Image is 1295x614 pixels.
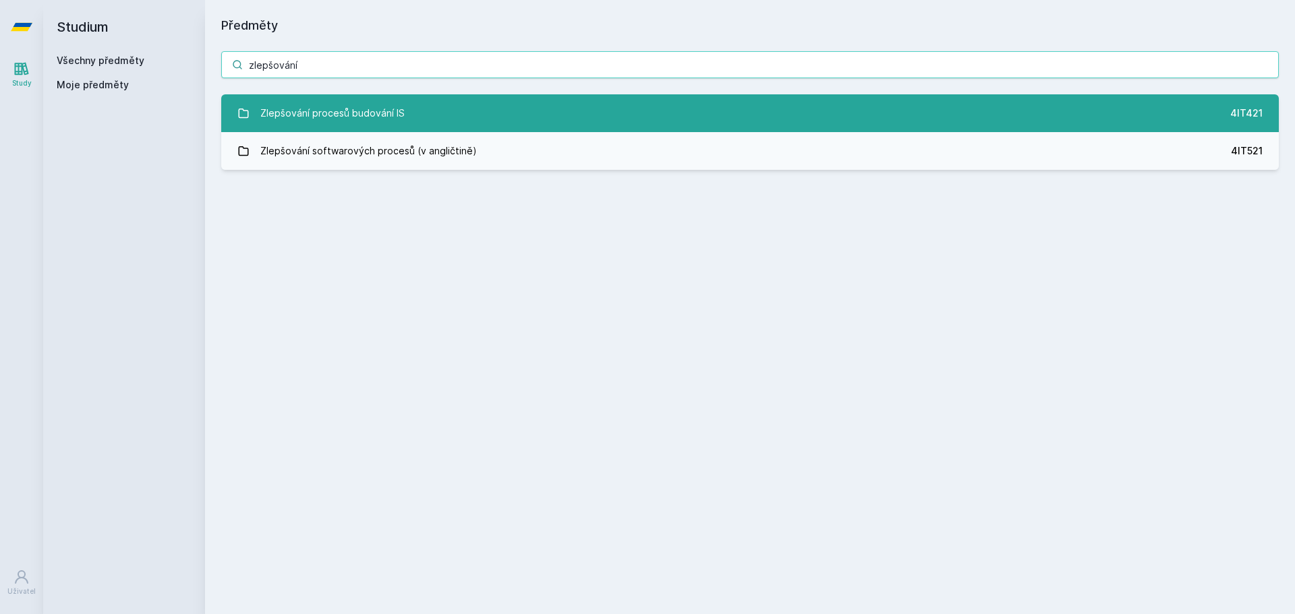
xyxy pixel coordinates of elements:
a: Study [3,54,40,95]
div: Uživatel [7,586,36,596]
span: Moje předměty [57,78,129,92]
div: Zlepšování procesů budování IS [260,100,405,127]
a: Všechny předměty [57,55,144,66]
a: Uživatel [3,562,40,603]
h1: Předměty [221,16,1279,35]
a: Zlepšování procesů budování IS 4IT421 [221,94,1279,132]
div: Zlepšování softwarových procesů (v angličtině) [260,137,477,164]
div: 4IT421 [1230,106,1263,120]
input: Název nebo ident předmětu… [221,51,1279,78]
div: 4IT521 [1231,144,1263,158]
a: Zlepšování softwarových procesů (v angličtině) 4IT521 [221,132,1279,170]
div: Study [12,78,32,88]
